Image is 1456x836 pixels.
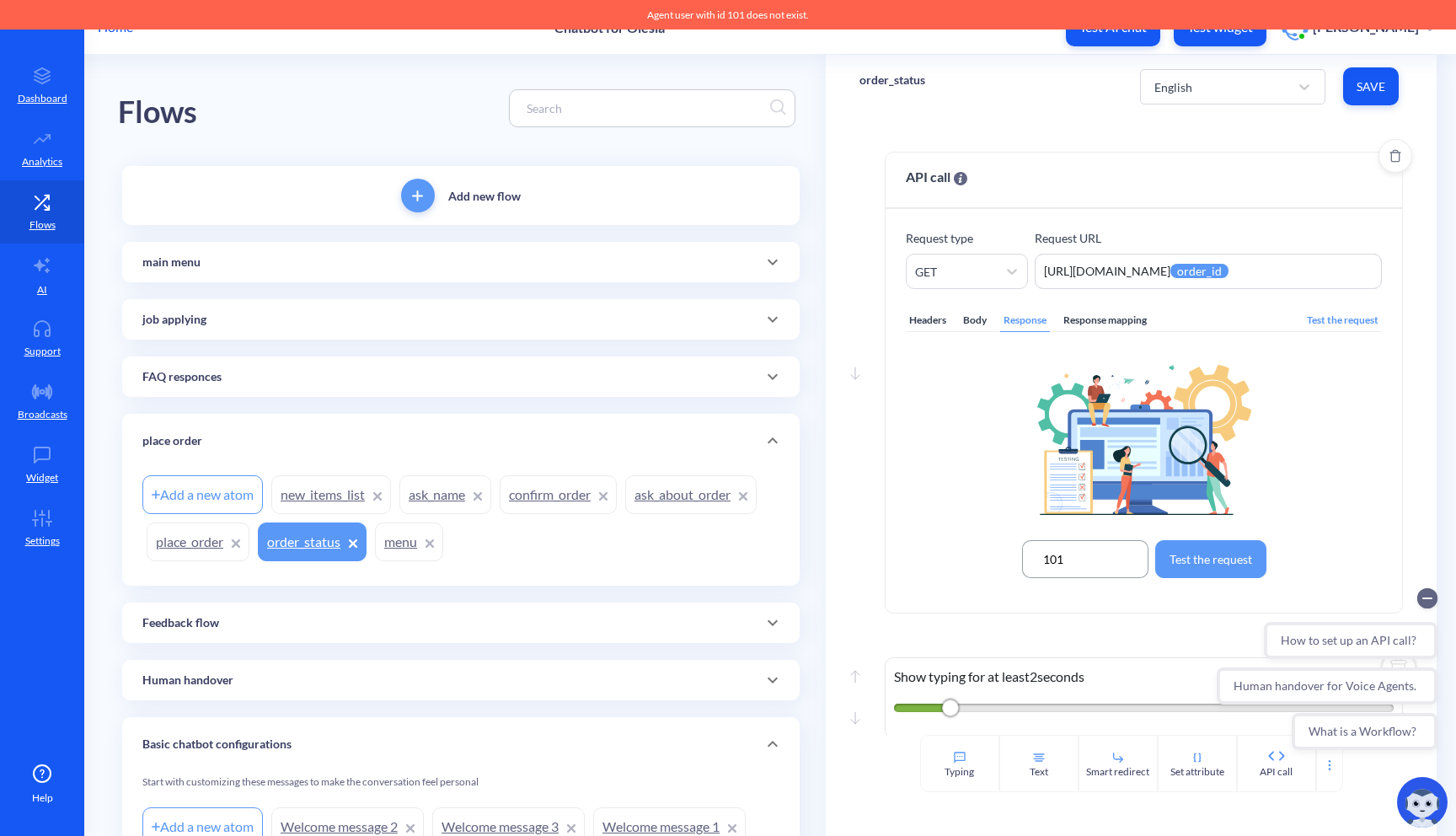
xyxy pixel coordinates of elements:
button: Delete [1378,139,1412,173]
div: main menu [122,242,800,282]
div: API call [1260,764,1293,780]
div: English [1154,78,1192,95]
span: Agent user with id 101 does not exist. [647,8,809,21]
button: Collapse conversation starters [206,10,227,30]
button: What is a Workflow? [81,135,227,172]
button: Human handover for Voice Agents. [6,89,227,126]
p: Widget [26,470,58,485]
p: place order [142,432,202,450]
div: Response mapping [1060,309,1150,332]
p: Broadcasts [18,407,67,422]
input: Search [518,99,770,118]
p: FAQ responces [142,368,222,386]
div: Text [1030,764,1048,780]
div: job applying [122,299,800,340]
span: Save [1357,78,1385,95]
div: place order [122,414,800,468]
div: Test the request [1303,309,1382,332]
a: new_items_list [271,475,391,514]
p: Basic chatbot configurations [142,736,292,753]
div: Typing [945,764,974,780]
img: request [1037,365,1251,515]
div: Feedback flow [122,603,800,643]
p: Dashboard [18,91,67,106]
p: Support [24,344,61,359]
div: Headers [906,309,950,332]
div: Add a new atom [142,475,263,514]
p: AI [37,282,47,297]
button: Save [1343,67,1399,105]
a: order_status [258,522,367,561]
p: job applying [142,311,206,329]
div: Response [1000,309,1050,332]
div: Set attribute [1170,764,1224,780]
p: Settings [25,533,60,549]
div: GET [915,263,937,281]
p: Human handover [142,672,233,689]
p: Request URL [1035,229,1383,247]
textarea: https://[DOMAIN_NAME]/json/1?order_id={{order_id}} [1035,254,1383,289]
keeper-lock: Open Keeper Popup [1108,549,1128,570]
button: add [401,179,435,212]
div: FAQ responces [122,356,800,397]
a: ask_about_order [625,475,757,514]
p: Analytics [22,154,62,169]
p: Feedback flow [142,614,219,632]
p: Show typing for at least 2 seconds [894,667,1394,687]
a: confirm_order [500,475,617,514]
a: place_order [147,522,249,561]
div: Basic chatbot configurations [122,717,800,771]
button: How to set up an API call? [53,44,227,81]
div: Body [960,309,990,332]
p: main menu [142,254,201,271]
a: ask_name [399,475,491,514]
div: Start with customizing these messages to make the conversation feel personal [142,774,779,803]
p: Request type [906,229,1028,247]
p: order_status [859,72,925,88]
button: Test the request [1155,540,1266,578]
span: Help [32,790,53,806]
img: copilot-icon.svg [1397,777,1448,828]
a: menu [375,522,443,561]
div: Flows [118,88,197,137]
div: Human handover [122,660,800,700]
p: Add new flow [448,187,521,205]
p: Flows [29,217,56,233]
input: User ID [1022,540,1148,578]
span: API call [906,167,967,187]
div: Smart redirect [1086,764,1149,780]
